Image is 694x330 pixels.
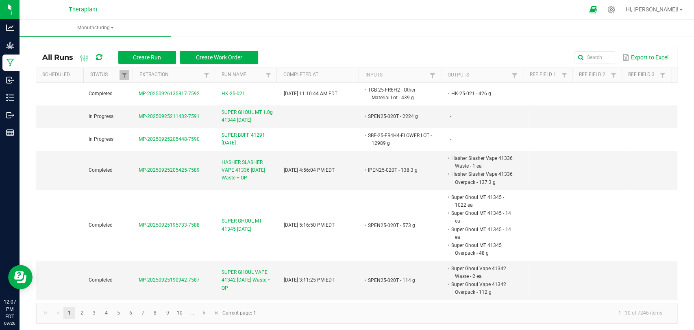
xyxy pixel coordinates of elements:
a: Go to the next page [199,307,211,319]
span: MP-20250925205425-7589 [139,167,200,173]
a: Page 11 [186,307,198,319]
th: Outputs [441,68,523,83]
p: 12:07 PM EDT [4,298,16,320]
a: ScheduledSortable [42,72,80,78]
a: Ref Field 3Sortable [628,72,658,78]
td: - [445,105,528,128]
inline-svg: Analytics [6,24,14,32]
a: Page 6 [125,307,137,319]
a: ExtractionSortable [139,72,202,78]
li: Super Ghoul MT 41345 Overpack - 48 g [450,241,516,257]
span: Go to the last page [213,310,220,316]
a: Ref Field 2Sortable [579,72,609,78]
li: HK-25-021 - 426 g [450,90,516,98]
span: Completed [89,277,113,283]
a: Run NameSortable [222,72,263,78]
li: SPEN25-020T - 114 g [367,276,433,284]
span: SUPER GHOUL VAPE 41342 [DATE] Waste + OP [222,269,274,292]
li: Super Ghoul MT 41345 - 14 ea [450,225,516,241]
li: SPEN25-020T - 573 g [367,221,433,229]
span: HK-25-021 [222,90,245,98]
inline-svg: Grow [6,41,14,49]
button: Export to Excel [620,50,670,64]
span: Completed [89,167,113,173]
span: Create Work Order [196,54,242,61]
li: Super Ghoul Vape 41342 Waste - 2 ea [450,264,516,280]
span: HASHER SLASHER VAPE 41336 [DATE] Waste + OP [222,159,274,182]
a: Filter [658,70,668,80]
span: Manufacturing [20,24,171,31]
a: Page 1 [63,307,75,319]
span: SUPER GHOUL MT 41345 [DATE] [222,217,274,233]
a: Page 5 [113,307,124,319]
span: MP-20250925211432-7591 [139,114,200,119]
span: In Progress [89,136,113,142]
span: SUPER BUFF 41291 [DATE] [222,131,274,147]
inline-svg: Reports [6,129,14,137]
a: Filter [428,70,437,81]
a: Completed AtSortable [283,72,355,78]
a: Go to the last page [211,307,222,319]
button: Create Run [118,51,176,64]
div: Manage settings [606,6,616,13]
li: Hasher Slasher Vape 41336 Waste - 1 ea [450,154,516,170]
span: MP-20250925190942-7587 [139,277,200,283]
a: Filter [609,70,618,80]
span: Theraplant [69,6,98,13]
inline-svg: Inventory [6,94,14,102]
li: SPEN25-020T - 2224 g [367,112,433,120]
kendo-pager: Current page: 1 [36,303,677,323]
inline-svg: Inbound [6,76,14,84]
span: MP-20250925195733-7588 [139,222,200,228]
a: Filter [202,70,211,80]
a: Filter [510,70,520,81]
a: Filter [263,70,273,80]
a: Page 2 [76,307,87,319]
inline-svg: Manufacturing [6,59,14,67]
span: Completed [89,91,113,96]
kendo-pager-info: 1 - 30 of 7246 items [261,306,669,320]
span: [DATE] 4:56:04 PM EDT [284,167,335,173]
input: Search [574,51,615,63]
a: Page 3 [88,307,100,319]
div: All Runs [42,50,264,64]
span: SUPER GHOUL MT 1.0g 41344 [DATE] [222,109,274,124]
td: - [445,300,528,323]
span: Completed [89,222,113,228]
span: Go to the next page [201,310,208,316]
li: Super Ghoul Vape 41342 Overpack - 112 g [450,280,516,296]
span: Open Ecommerce Menu [584,2,602,17]
li: IPEN25-020T - 138.3 g [367,166,433,174]
li: Hasher Slasher Vape 41336 Overpack - 137.3 g [450,170,516,186]
a: Page 4 [100,307,112,319]
span: MP-20250926135817-7592 [139,91,200,96]
span: Hi, [PERSON_NAME]! [626,6,679,13]
span: [DATE] 5:16:50 PM EDT [284,222,335,228]
li: Super Ghoul MT 41345 - 1022 ea [450,193,516,209]
inline-svg: Outbound [6,111,14,119]
a: Manufacturing [20,20,171,37]
th: Inputs [359,68,441,83]
li: Super Ghoul MT 41345 - 14 ea [450,209,516,225]
span: [DATE] 11:10:44 AM EDT [284,91,337,96]
a: Filter [120,70,129,80]
a: Ref Field 1Sortable [530,72,559,78]
span: [DATE] 3:11:25 PM EDT [284,277,335,283]
li: SBF-25-FR4H4-FLOWER LOT - 12989 g [367,131,433,147]
a: Filter [559,70,569,80]
a: Page 10 [174,307,186,319]
iframe: Resource center [8,265,33,289]
a: StatusSortable [90,72,120,78]
a: Page 9 [161,307,173,319]
span: In Progress [89,114,113,119]
button: Create Work Order [180,51,258,64]
li: TCB-25-FR6H2 - Other Material Lot - 439 g [367,86,433,102]
td: - [445,128,528,151]
p: 09/26 [4,320,16,326]
span: Create Run [133,54,161,61]
span: MP-20250925205448-7590 [139,136,200,142]
a: Page 8 [149,307,161,319]
a: Page 7 [137,307,149,319]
